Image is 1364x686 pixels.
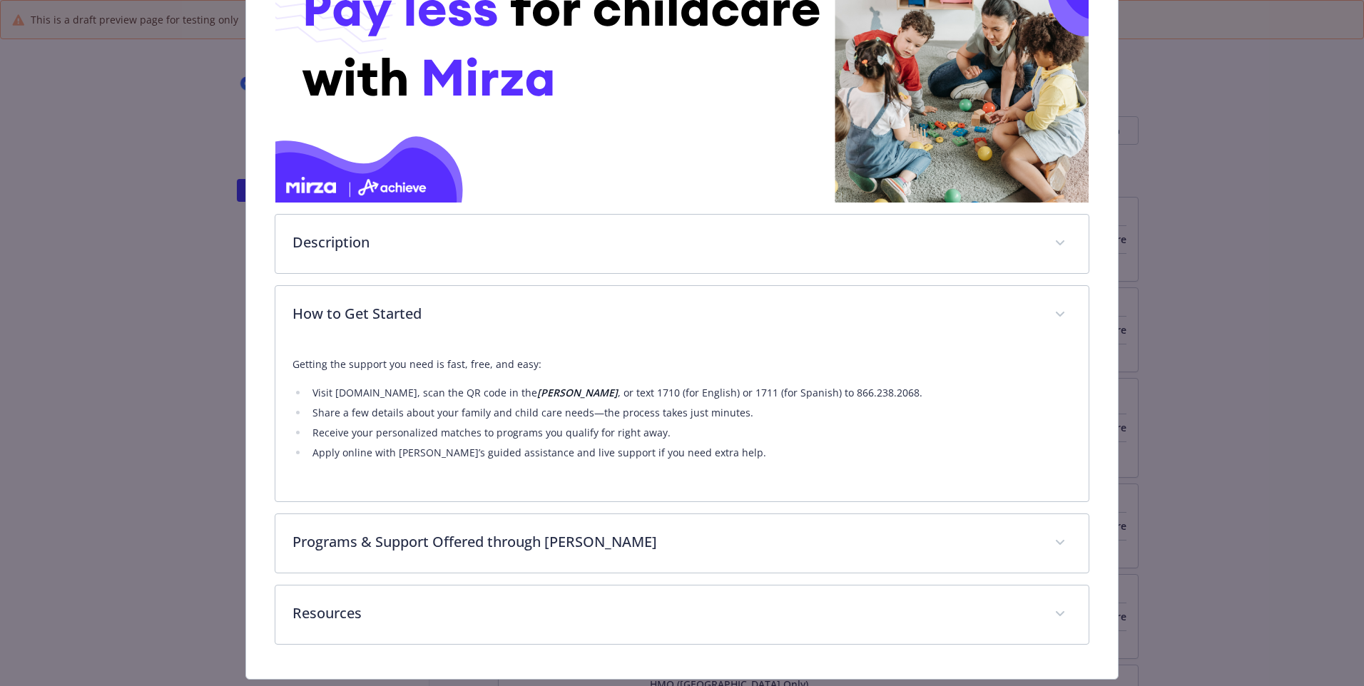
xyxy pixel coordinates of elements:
[292,356,1072,373] p: Getting the support you need is fast, free, and easy:
[292,303,1037,324] p: How to Get Started
[308,404,1072,421] li: Share a few details about your family and child care needs—the process takes just minutes.
[308,384,1072,401] li: Visit [DOMAIN_NAME], scan the QR code in the , or text 1710 (for English) or 1711 (for Spanish) t...
[308,444,1072,461] li: Apply online with [PERSON_NAME]’s guided assistance and live support if you need extra help.
[292,531,1037,553] p: Programs & Support Offered through [PERSON_NAME]
[308,424,1072,441] li: Receive your personalized matches to programs you qualify for right away.
[275,514,1089,573] div: Programs & Support Offered through [PERSON_NAME]
[292,603,1037,624] p: Resources
[537,386,618,399] strong: [PERSON_NAME]
[275,286,1089,344] div: How to Get Started
[275,585,1089,644] div: Resources
[275,215,1089,273] div: Description
[275,344,1089,501] div: How to Get Started
[292,232,1037,253] p: Description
